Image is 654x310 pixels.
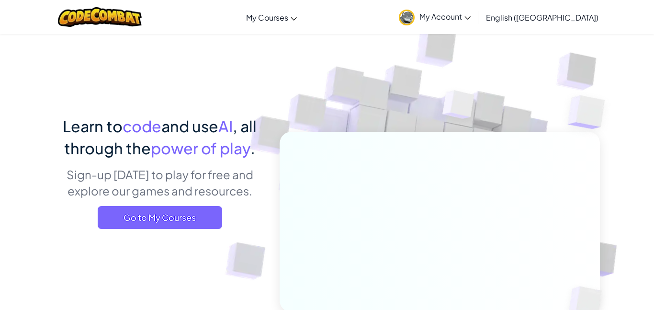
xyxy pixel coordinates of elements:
span: power of play [151,138,250,158]
img: avatar [399,10,415,25]
a: Go to My Courses [98,206,222,229]
p: Sign-up [DATE] to play for free and explore our games and resources. [54,166,265,199]
span: . [250,138,255,158]
img: CodeCombat logo [58,7,142,27]
span: AI [218,116,233,136]
span: My Courses [246,12,288,23]
span: English ([GEOGRAPHIC_DATA]) [486,12,598,23]
span: Learn to [63,116,123,136]
span: My Account [419,11,471,22]
span: and use [161,116,218,136]
a: My Courses [241,4,302,30]
img: Overlap cubes [425,71,494,143]
span: code [123,116,161,136]
img: Overlap cubes [549,72,631,153]
a: English ([GEOGRAPHIC_DATA]) [481,4,603,30]
a: My Account [394,2,475,32]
